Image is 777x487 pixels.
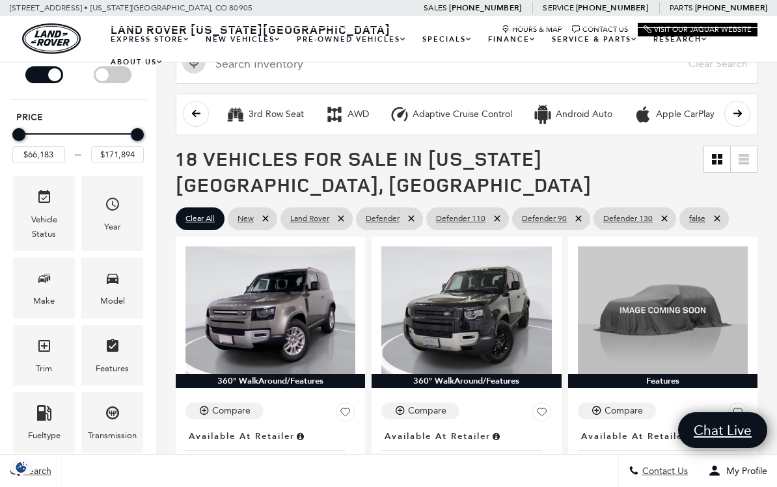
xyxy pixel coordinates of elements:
img: Opt-Out Icon [7,460,36,474]
span: Available at Retailer [189,429,295,443]
button: Save Vehicle [728,402,748,427]
a: Specials [415,28,480,51]
div: FueltypeFueltype [13,392,75,453]
a: Research [646,28,716,51]
div: Compare [408,405,446,417]
span: Features [105,335,120,362]
a: New Vehicles [198,28,289,51]
nav: Main Navigation [103,28,757,73]
div: AWD [348,109,369,120]
a: About Us [103,51,171,73]
span: Chat Live [687,421,758,439]
div: Fueltype [28,428,61,443]
div: Year [104,220,121,234]
div: Features [96,362,129,376]
div: Android Auto [533,105,552,124]
button: Adaptive Cruise ControlAdaptive Cruise Control [383,101,519,128]
button: Apple CarPlayApple CarPlay [626,101,722,128]
span: Clear All [185,211,215,227]
button: Compare Vehicle [578,402,656,419]
div: 360° WalkAround/Features [372,374,561,388]
span: Fueltype [36,402,52,428]
a: EXPRESS STORE [103,28,198,51]
a: [PHONE_NUMBER] [449,3,521,13]
a: Available at RetailerNew 2025Defender 110 S [578,427,748,482]
a: Available at RetailerNew 2025Defender 90 S [185,427,355,482]
span: Year [105,193,120,220]
span: Defender 110 [436,211,485,227]
span: Make [36,267,52,294]
div: Compare [605,405,643,417]
button: Compare Vehicle [185,402,264,419]
span: Trim [36,335,52,362]
button: scroll left [183,101,209,127]
div: Features [568,374,757,388]
span: Service [543,3,573,12]
a: Contact Us [572,25,628,34]
div: Trim [36,362,52,376]
a: land-rover [22,23,81,54]
div: YearYear [81,176,143,251]
div: Maximum Price [131,128,144,141]
div: Model [100,294,125,308]
button: Save Vehicle [336,402,355,427]
a: Pre-Owned Vehicles [289,28,415,51]
span: Defender 90 [522,211,567,227]
div: AWD [325,105,344,124]
button: scroll right [724,101,750,127]
span: Sales [424,3,447,12]
span: Available at Retailer [385,429,491,443]
a: Service & Parts [544,28,646,51]
a: Visit Our Jaguar Website [644,25,752,34]
div: Apple CarPlay [633,105,653,124]
div: MakeMake [13,257,75,318]
img: Land Rover [22,23,81,54]
div: Filter by Vehicle Type [10,47,146,99]
div: 360° WalkAround/Features [176,374,365,388]
a: Chat Live [678,412,767,448]
span: Defender [366,211,400,227]
button: Compare Vehicle [381,402,459,419]
div: TrimTrim [13,325,75,386]
span: Vehicle is in stock and ready for immediate delivery. Due to demand, availability is subject to c... [295,429,305,443]
span: false [689,211,705,227]
img: 2025 Land Rover Defender 110 S [578,246,748,374]
h5: Price [16,112,140,124]
button: 3rd Row Seat3rd Row Seat [219,101,311,128]
span: Available at Retailer [581,429,687,443]
button: Save Vehicle [532,402,552,427]
div: Price [12,124,144,163]
div: Adaptive Cruise Control [390,105,409,124]
span: Vehicle [36,186,52,213]
img: 2025 Land Rover Defender 90 S [185,246,355,374]
a: Land Rover [US_STATE][GEOGRAPHIC_DATA] [103,21,398,37]
span: New [238,211,254,227]
span: My Profile [721,466,767,477]
div: VehicleVehicle Status [13,176,75,251]
div: ModelModel [81,257,143,318]
span: Contact Us [639,466,688,477]
div: Vehicle Status [23,213,65,241]
span: 18 Vehicles for Sale in [US_STATE][GEOGRAPHIC_DATA], [GEOGRAPHIC_DATA] [176,145,592,198]
section: Click to Open Cookie Consent Modal [7,460,36,474]
span: Land Rover [US_STATE][GEOGRAPHIC_DATA] [111,21,390,37]
div: 3rd Row Seat [226,105,245,124]
img: 2025 Land Rover Defender 110 S [381,246,551,374]
span: Defender 130 [603,211,653,227]
a: Grid View [704,146,730,172]
a: Hours & Map [502,25,562,34]
input: Maximum [91,146,144,163]
a: Finance [480,28,544,51]
div: Make [33,294,55,308]
span: Transmission [105,402,120,428]
div: Compare [212,405,251,417]
button: Open user profile menu [698,454,777,487]
span: Land Rover [290,211,329,227]
input: Minimum [12,146,65,163]
button: Android AutoAndroid Auto [526,101,620,128]
span: Parts [670,3,693,12]
div: 3rd Row Seat [249,109,304,120]
div: Minimum Price [12,128,25,141]
div: TransmissionTransmission [81,392,143,453]
a: [PHONE_NUMBER] [576,3,648,13]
